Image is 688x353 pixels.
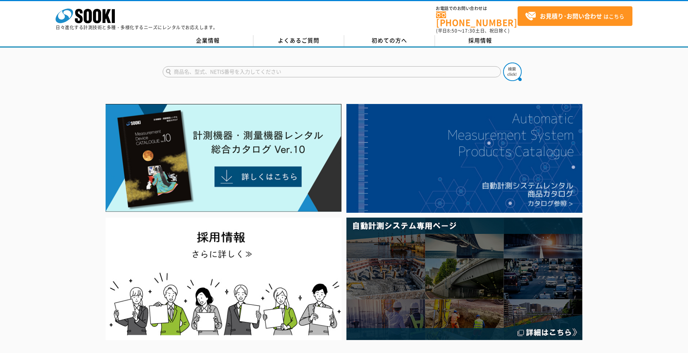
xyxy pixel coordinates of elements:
a: [PHONE_NUMBER] [436,11,518,27]
span: 17:30 [462,27,475,34]
a: お見積り･お問い合わせはこちら [518,6,632,26]
span: (平日 ～ 土日、祝日除く) [436,27,509,34]
input: 商品名、型式、NETIS番号を入力してください [163,66,501,77]
span: 初めての方へ [372,36,407,44]
span: はこちら [525,11,624,22]
a: よくあるご質問 [253,35,344,46]
span: 8:50 [447,27,458,34]
span: お電話でのお問い合わせは [436,6,518,11]
img: 自動計測システム専用ページ [346,218,582,340]
a: 初めての方へ [344,35,435,46]
img: SOOKI recruit [106,218,342,340]
img: Catalog Ver10 [106,104,342,212]
img: btn_search.png [503,63,522,81]
img: 自動計測システムカタログ [346,104,582,213]
strong: お見積り･お問い合わせ [540,11,602,20]
a: 採用情報 [435,35,526,46]
a: 企業情報 [163,35,253,46]
p: 日々進化する計測技術と多種・多様化するニーズにレンタルでお応えします。 [56,25,218,30]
